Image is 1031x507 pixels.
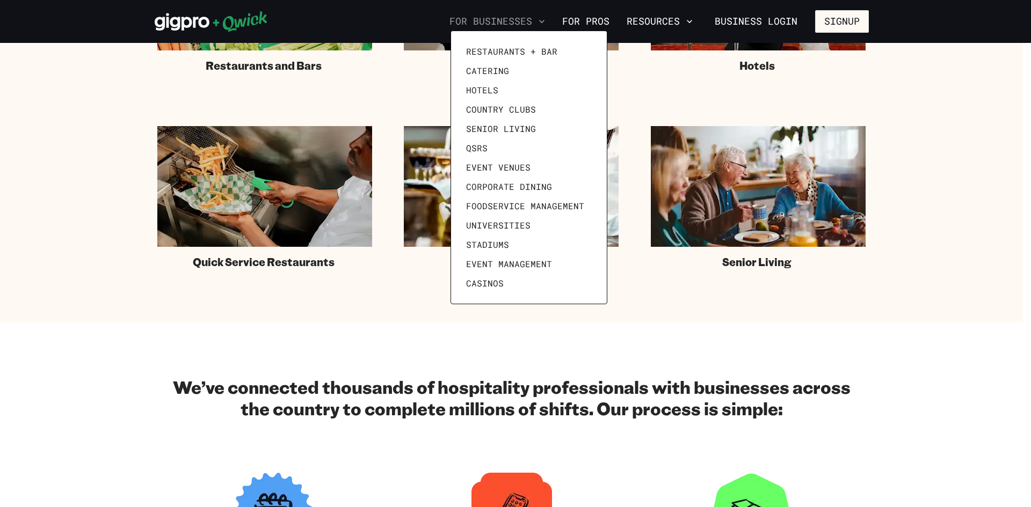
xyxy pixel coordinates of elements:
[466,65,509,76] span: Catering
[466,278,504,289] span: Casinos
[466,162,531,173] span: Event Venues
[466,104,536,115] span: Country Clubs
[466,239,509,250] span: Stadiums
[466,85,498,95] span: Hotels
[466,143,488,153] span: QSRs
[466,123,536,134] span: Senior Living
[466,46,557,57] span: Restaurants + Bar
[466,181,552,192] span: Corporate Dining
[466,220,531,231] span: Universities
[466,259,552,269] span: Event Management
[466,201,584,211] span: Foodservice Management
